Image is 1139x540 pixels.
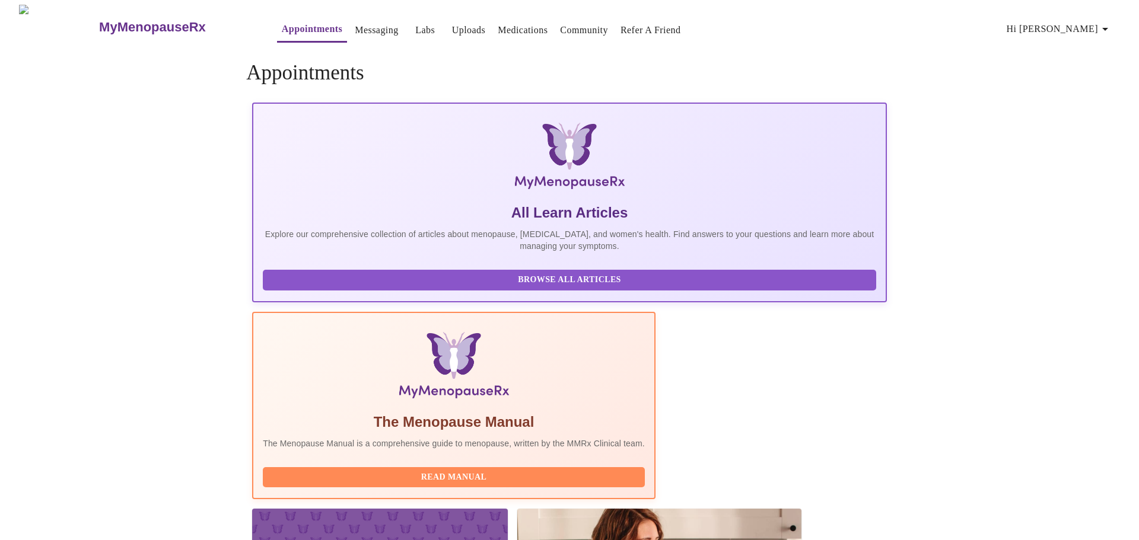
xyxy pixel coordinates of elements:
[263,203,876,222] h5: All Learn Articles
[282,21,342,37] a: Appointments
[277,17,347,43] button: Appointments
[99,20,206,35] h3: MyMenopauseRx
[406,18,444,42] button: Labs
[263,270,876,290] button: Browse All Articles
[263,467,645,488] button: Read Manual
[263,413,645,432] h5: The Menopause Manual
[263,471,648,481] a: Read Manual
[358,123,781,194] img: MyMenopauseRx Logo
[447,18,491,42] button: Uploads
[1007,21,1112,37] span: Hi [PERSON_NAME]
[452,22,486,39] a: Uploads
[415,22,435,39] a: Labs
[493,18,552,42] button: Medications
[355,22,398,39] a: Messaging
[263,437,645,449] p: The Menopause Manual is a comprehensive guide to menopause, written by the MMRx Clinical team.
[263,274,879,284] a: Browse All Articles
[19,5,98,49] img: MyMenopauseRx Logo
[560,22,608,39] a: Community
[275,273,864,287] span: Browse All Articles
[246,61,893,85] h4: Appointments
[616,18,686,42] button: Refer a Friend
[275,470,633,485] span: Read Manual
[498,22,548,39] a: Medications
[98,7,253,48] a: MyMenopauseRx
[323,332,584,403] img: Menopause Manual
[350,18,403,42] button: Messaging
[555,18,613,42] button: Community
[263,228,876,252] p: Explore our comprehensive collection of articles about menopause, [MEDICAL_DATA], and women's hea...
[1002,17,1117,41] button: Hi [PERSON_NAME]
[621,22,681,39] a: Refer a Friend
